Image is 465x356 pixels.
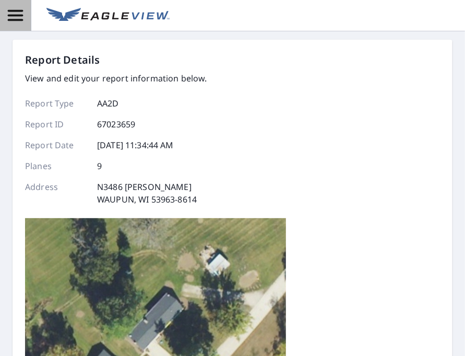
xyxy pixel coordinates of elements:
img: EV Logo [46,8,170,23]
p: Report Details [25,52,100,68]
p: Report Date [25,139,88,151]
a: EV Logo [40,2,176,30]
p: View and edit your report information below. [25,72,207,85]
p: AA2D [97,97,119,110]
p: 67023659 [97,118,135,130]
p: Address [25,181,88,206]
p: Report ID [25,118,88,130]
p: N3486 [PERSON_NAME] WAUPUN, WI 53963-8614 [97,181,197,206]
p: Report Type [25,97,88,110]
p: 9 [97,160,102,172]
p: [DATE] 11:34:44 AM [97,139,174,151]
p: Planes [25,160,88,172]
